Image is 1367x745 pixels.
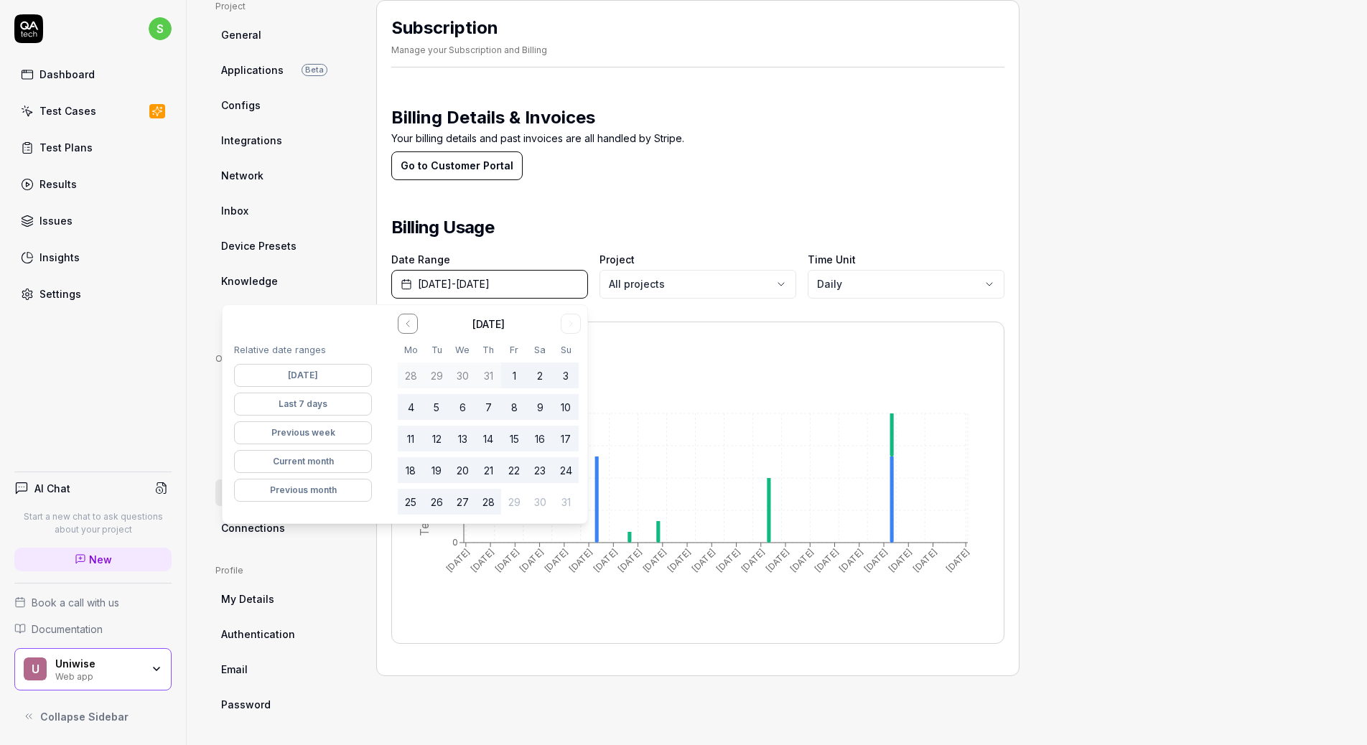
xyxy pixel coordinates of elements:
div: Test Plans [39,140,93,155]
div: Uniwise [55,657,141,670]
span: Knowledge [221,273,278,289]
button: Wednesday, July 30th, 2025, selected [449,362,475,388]
a: Device Presets [215,233,353,259]
button: Last 7 days [234,393,372,416]
a: Authentication [215,621,353,647]
button: Go to the Previous Month [398,314,418,334]
button: Monday, July 28th, 2025, selected [398,362,424,388]
tspan: [DATE] [690,546,718,574]
div: Relative date ranges [234,343,372,364]
button: Previous week [234,421,372,444]
div: Web app [55,670,141,681]
button: Friday, August 8th, 2025, selected [501,394,527,420]
a: Test Plans [14,133,172,161]
p: Your billing details and past invoices are all handled by Stripe. [391,131,1004,151]
tspan: [DATE] [592,546,620,574]
a: Insights [14,243,172,271]
button: Saturday, August 16th, 2025, selected [527,426,553,451]
a: Email [215,656,353,683]
button: Friday, August 15th, 2025, selected [501,426,527,451]
span: Crawling [221,309,266,324]
button: Current month [234,450,372,473]
div: Test Cases [39,103,96,118]
button: Wednesday, August 13th, 2025, selected [449,426,475,451]
tspan: [DATE] [665,546,693,574]
a: Results [14,170,172,198]
button: Sunday, August 31st, 2025 [553,489,579,515]
div: Profile [215,564,353,577]
a: Members [215,409,353,436]
a: My Details [215,586,353,612]
span: Applications [221,62,284,78]
span: Authentication [221,627,295,642]
span: General [221,380,261,395]
button: Saturday, August 2nd, 2025, selected [527,362,553,388]
label: Time Unit [808,252,1004,267]
span: Connections [221,520,285,535]
tspan: [DATE] [943,546,971,574]
tspan: [DATE] [862,546,890,574]
a: CrawlingBeta [215,303,353,329]
h4: AI Chat [34,481,70,496]
a: Knowledge [215,268,353,294]
span: Password [221,697,271,712]
a: Documentation [14,622,172,637]
tspan: [DATE] [468,546,496,574]
button: Thursday, August 21st, 2025, selected [475,457,501,483]
button: Wednesday, August 27th, 2025, selected [449,489,475,515]
th: Wednesday [449,343,475,357]
div: Settings [39,286,81,301]
button: Tuesday, July 29th, 2025, selected [424,362,449,388]
tspan: 0 [452,537,458,548]
tspan: [DATE] [813,546,841,574]
button: Tuesday, August 26th, 2025, selected [424,489,449,515]
span: Book a call with us [32,595,119,610]
button: UUniwiseWeb app [14,648,172,691]
h2: Billing Usage [391,215,1004,240]
p: Start a new chat to ask questions about your project [14,510,172,536]
tspan: [DATE] [763,546,791,574]
a: Integrations [215,127,353,154]
button: Go to the Next Month [561,314,581,334]
a: Test Cases [14,97,172,125]
button: [DATE]-[DATE] [391,270,588,299]
h2: Billing Details & Invoices [391,105,1004,131]
button: Sunday, August 10th, 2025, selected [553,394,579,420]
button: Previous month [234,479,372,502]
a: Book a call with us [14,595,172,610]
button: Sunday, August 24th, 2025, selected [553,457,579,483]
label: Date Range [391,252,588,267]
button: s [149,14,172,43]
button: Friday, August 22nd, 2025, selected [501,457,527,483]
div: Issues [39,213,73,228]
button: Wednesday, August 6th, 2025, selected [449,394,475,420]
tspan: [DATE] [837,546,865,574]
a: ApplicationsBeta [215,57,353,83]
h2: Subscription [391,15,547,41]
tspan: [DATE] [640,546,668,574]
span: Beta [302,64,327,76]
div: Dashboard [39,67,95,82]
button: Go to Customer Portal [391,151,523,180]
span: My Details [221,591,274,606]
tspan: Test Case Executions [417,420,431,536]
a: Projects [215,444,353,471]
button: Friday, August 29th, 2025 [501,489,527,515]
tspan: [DATE] [911,546,939,574]
span: New [89,552,112,567]
tspan: [DATE] [886,546,914,574]
span: Documentation [32,622,103,637]
a: Settings [14,280,172,308]
th: Thursday [475,343,501,357]
tspan: [DATE] [714,546,742,574]
button: Friday, August 1st, 2025, selected [501,362,527,388]
tspan: [DATE] [444,546,472,574]
span: Inbox [221,203,248,218]
span: Projects [221,450,262,465]
button: Thursday, August 14th, 2025, selected [475,426,501,451]
tspan: [DATE] [542,546,570,574]
th: Saturday [527,343,553,357]
span: Email [221,662,248,677]
a: Network [215,162,353,189]
button: [DATE] [234,364,372,387]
